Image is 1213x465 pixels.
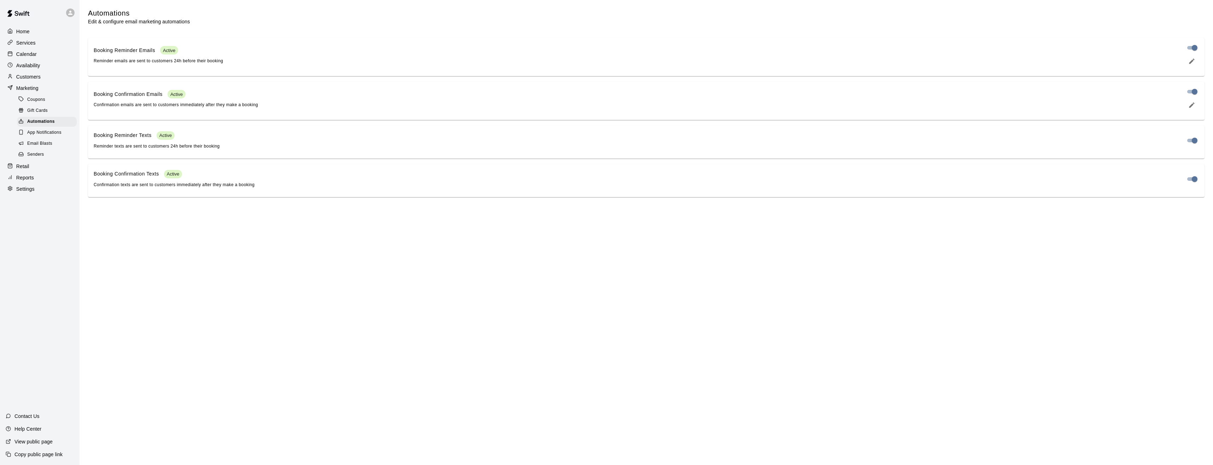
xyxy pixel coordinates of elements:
a: Retail [6,161,74,172]
a: Gift Cards [17,105,80,116]
a: Customers [6,71,74,82]
p: Booking Confirmation Emails [94,91,163,98]
p: Contact Us [14,413,40,420]
a: Reports [6,172,74,183]
a: App Notifications [17,127,80,138]
span: Automations [27,118,55,125]
span: Reminder emails are sent to customers 24h before their booking [94,58,223,63]
p: Edit & configure email marketing automations [88,18,190,25]
span: Senders [27,151,44,158]
span: Gift Cards [27,107,48,114]
p: Services [16,39,36,46]
p: Customers [16,73,41,80]
button: edit [1185,99,1199,111]
span: Coupons [27,96,45,103]
p: Settings [16,185,35,193]
span: Active [164,171,182,177]
span: Active [157,133,175,138]
h5: Automations [88,8,190,18]
p: Help Center [14,425,41,432]
p: Reports [16,174,34,181]
p: Booking Reminder Emails [94,47,155,54]
span: Active [160,48,178,53]
a: Calendar [6,49,74,59]
a: Services [6,38,74,48]
p: Calendar [16,51,37,58]
a: Marketing [6,83,74,93]
div: Automations [17,117,77,127]
div: Email Blasts [17,139,77,149]
span: Active [168,92,186,97]
p: Booking Confirmation Texts [94,170,159,178]
span: App Notifications [27,129,61,136]
a: Automations [17,116,80,127]
span: Confirmation texts are sent to customers immediately after they make a booking [94,182,254,187]
div: Coupons [17,95,77,105]
p: Home [16,28,30,35]
a: Senders [17,149,80,160]
div: Gift Cards [17,106,77,116]
p: Copy public page link [14,451,63,458]
p: View public page [14,438,53,445]
div: App Notifications [17,128,77,138]
span: Confirmation emails are sent to customers immediately after they make a booking [94,102,258,107]
p: Availability [16,62,40,69]
span: Reminder texts are sent to customers 24h before their booking [94,144,220,149]
a: Home [6,26,74,37]
span: Email Blasts [27,140,52,147]
div: Senders [17,150,77,160]
a: Availability [6,60,74,71]
a: Coupons [17,94,80,105]
p: Booking Reminder Texts [94,132,152,139]
a: Email Blasts [17,138,80,149]
p: Retail [16,163,29,170]
button: edit [1185,55,1199,68]
a: Settings [6,184,74,194]
p: Marketing [16,85,39,92]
